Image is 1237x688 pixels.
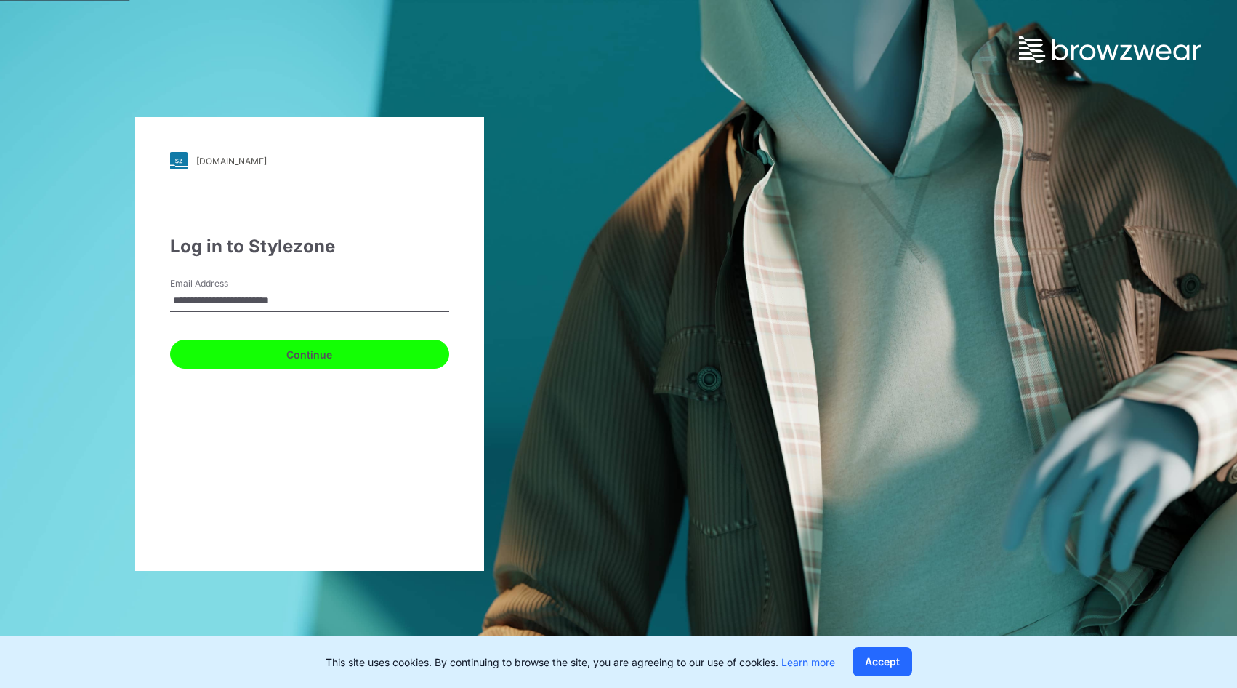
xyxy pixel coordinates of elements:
[170,340,449,369] button: Continue
[1019,36,1201,63] img: browzwear-logo.73288ffb.svg
[326,655,835,670] p: This site uses cookies. By continuing to browse the site, you are agreeing to our use of cookies.
[170,233,449,260] div: Log in to Stylezone
[196,156,267,167] div: [DOMAIN_NAME]
[170,152,188,169] img: svg+xml;base64,PHN2ZyB3aWR0aD0iMjgiIGhlaWdodD0iMjgiIHZpZXdCb3g9IjAgMCAyOCAyOCIgZmlsbD0ibm9uZSIgeG...
[853,647,912,676] button: Accept
[170,277,272,290] label: Email Address
[781,656,835,668] a: Learn more
[170,152,449,169] a: [DOMAIN_NAME]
